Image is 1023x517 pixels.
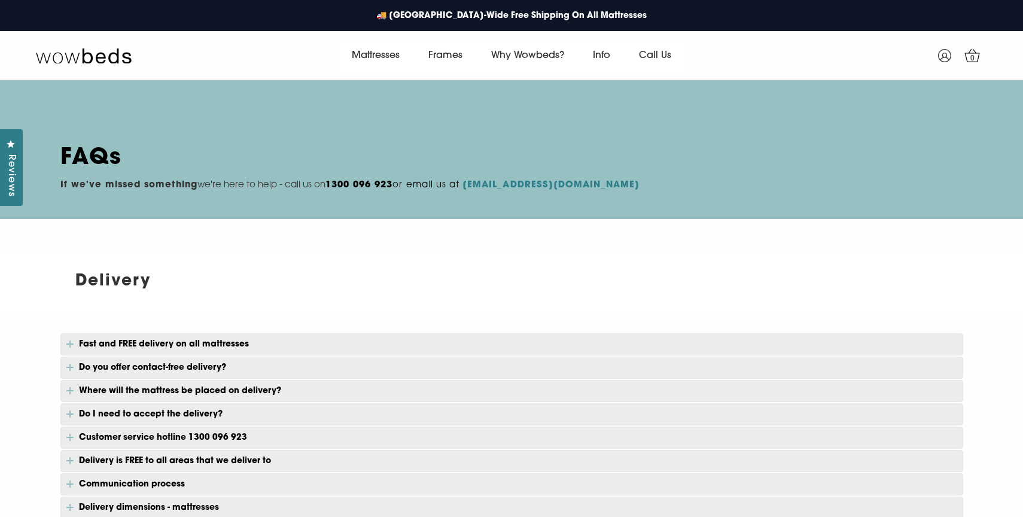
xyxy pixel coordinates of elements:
p: Communication process [60,473,963,495]
a: [EMAIL_ADDRESS][DOMAIN_NAME] [459,181,640,190]
img: Wow Beds Logo [36,47,132,64]
span: 0 [967,53,979,65]
span: Reviews [3,154,19,197]
p: Fast and FREE delivery on all mattresses [60,333,963,355]
p: Where will the mattress be placed on delivery? [60,380,963,402]
strong: If we've missed something [60,181,197,190]
a: 1300 096 923 [325,181,393,190]
a: Frames [414,39,477,72]
p: Do I need to accept the delivery? [60,403,963,425]
strong: FAQs [60,147,123,169]
span: or email us at [392,181,640,190]
a: Call Us [625,39,686,72]
p: Customer service hotline 1300 096 923 [60,427,963,449]
a: Mattresses [337,39,414,72]
a: Info [579,39,625,72]
a: 0 [957,41,987,71]
p: we're here to help - call us on [60,179,963,193]
strong: [EMAIL_ADDRESS][DOMAIN_NAME] [462,181,640,190]
a: Why Wowbeds? [477,39,579,72]
a: 🚚 [GEOGRAPHIC_DATA]-Wide Free Shipping On All Mattresses [370,4,653,28]
strong: Delivery [75,273,151,290]
p: Do you offer contact-free delivery? [60,357,963,379]
p: Delivery is FREE to all areas that we deliver to [60,450,963,472]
